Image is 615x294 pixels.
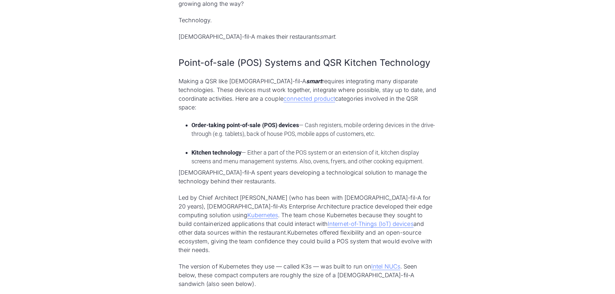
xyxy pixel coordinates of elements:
li: — Cash registers, mobile ordering devices in the drive-through (e.g. tablets), back of house POS,... [191,121,437,147]
li: — Either a part of the POS system or an extension of it, kitchen display screens and menu managem... [191,148,437,166]
strong: Order-taking point-of-sale (POS) devices [191,122,299,128]
em: smart [320,33,334,40]
em: smart [306,78,322,85]
h2: Point-of-sale (POS) Systems and QSR Kitchen Technology [179,56,437,69]
p: [DEMOGRAPHIC_DATA]-fil-A makes their restaurants . [179,32,437,41]
p: Led by Chief Architect [PERSON_NAME] (who has been with [DEMOGRAPHIC_DATA]-fil-A for 20 years), [... [179,193,437,254]
a: Kubernetes [247,212,278,219]
a: Intel NUCs [371,263,400,270]
p: Technology. [179,16,437,25]
p: Making a QSR like [DEMOGRAPHIC_DATA]-fil-A requires integrating many disparate technologies. Thes... [179,77,437,112]
p: [DEMOGRAPHIC_DATA]-fil-A spent years developing a technological solution to manage the technology... [179,168,437,186]
a: connected product [283,95,335,102]
a: Internet-of-Things (IoT) devices [328,220,414,228]
p: The version of Kubernetes they use — called K3s — was built to run on . Seen below, these compact... [179,262,437,288]
strong: Kitchen technology [191,149,241,156]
